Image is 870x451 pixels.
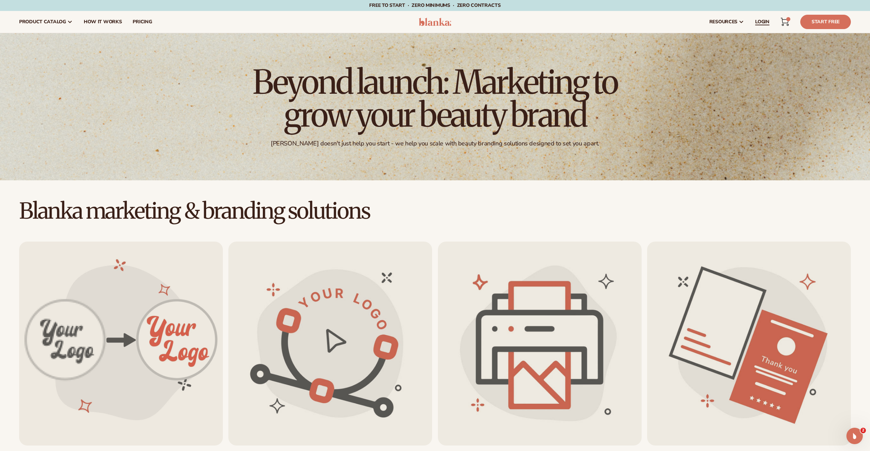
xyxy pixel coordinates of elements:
[800,15,851,29] a: Start Free
[247,66,623,131] h1: Beyond launch: Marketing to grow your beauty brand
[704,11,750,33] a: resources
[419,18,451,26] img: logo
[271,140,599,147] div: [PERSON_NAME] doesn't just help you start - we help you scale with beauty branding solutions desi...
[755,19,769,25] span: LOGIN
[750,11,775,33] a: LOGIN
[14,11,78,33] a: product catalog
[860,428,866,433] span: 2
[78,11,128,33] a: How It Works
[846,428,863,444] iframe: Intercom live chat
[709,19,737,25] span: resources
[84,19,122,25] span: How It Works
[133,19,152,25] span: pricing
[127,11,157,33] a: pricing
[19,19,66,25] span: product catalog
[369,2,500,9] span: Free to start · ZERO minimums · ZERO contracts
